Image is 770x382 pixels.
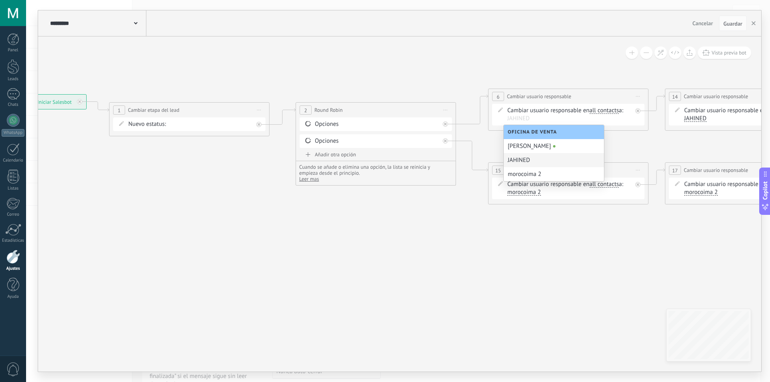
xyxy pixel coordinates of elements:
[2,266,25,271] div: Ajustes
[2,77,25,82] div: Leads
[508,129,561,135] span: Oficina de Venta
[299,176,319,182] button: Leer mas
[684,166,748,174] span: Cambiar usuario responsable
[504,153,604,167] div: JAHINED
[2,158,25,163] div: Calendario
[2,238,25,243] div: Estadísticas
[299,164,431,176] span: Cuando se añade o elimina una opción, la lista se reinicia y empieza desde el principio.
[504,167,604,181] div: morocoima 2
[698,46,751,59] button: Vista previa bot
[507,107,632,123] div: Cambiar usuario responsable en a:
[684,115,707,122] span: JAHINED
[507,189,541,196] span: morocoima 2
[128,120,166,128] span: Nuevo estatus:
[19,95,86,109] div: Iniciar Salesbot
[2,212,25,217] div: Correo
[723,21,742,26] span: Guardar
[118,107,120,114] span: 1
[684,189,718,196] span: morocoima 2
[315,137,440,145] div: Opciones
[689,17,716,29] button: Cancelar
[507,93,571,100] span: Cambiar usuario responsable
[711,49,746,56] span: Vista previa bot
[315,120,440,128] div: Opciones
[2,294,25,299] div: Ayuda
[495,167,501,174] span: 15
[2,102,25,107] div: Chats
[672,167,678,174] span: 17
[304,107,307,114] span: 2
[590,181,619,188] span: all contacts
[672,93,678,100] span: 14
[719,16,747,31] button: Guardar
[507,180,632,196] div: Cambiar usuario responsable en a:
[314,106,342,114] span: Round Robin
[2,129,24,137] div: WhatsApp
[761,181,769,200] span: Copilot
[504,139,604,153] div: [PERSON_NAME]
[2,186,25,191] div: Listas
[684,93,748,100] span: Cambiar usuario responsable
[300,151,452,158] div: Añadir otra opción
[2,48,25,53] div: Panel
[590,107,619,114] span: all contacts
[496,93,499,100] span: 6
[128,106,179,114] span: Cambiar etapa del lead
[693,20,713,27] span: Cancelar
